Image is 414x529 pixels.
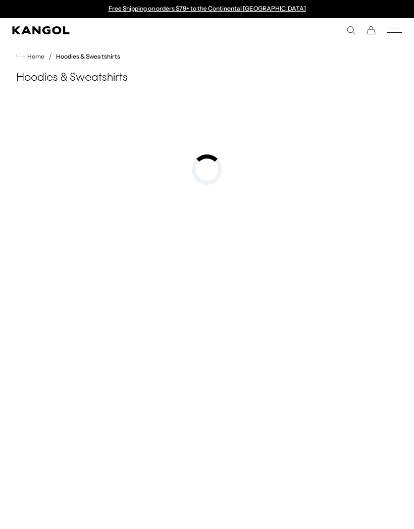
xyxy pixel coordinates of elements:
[25,53,44,60] span: Home
[12,26,207,34] a: Kangol
[109,5,306,12] a: Free Shipping on orders $79+ to the Continental [GEOGRAPHIC_DATA]
[56,53,120,60] a: Hoodies & Sweatshirts
[346,26,355,35] summary: Search here
[16,52,44,61] a: Home
[367,26,376,35] button: Cart
[44,50,52,63] li: /
[387,26,402,35] button: Mobile Menu
[103,5,311,13] slideshow-component: Announcement bar
[103,5,311,13] div: 1 of 2
[12,71,402,86] h1: Hoodies & Sweatshirts
[103,5,311,13] div: Announcement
